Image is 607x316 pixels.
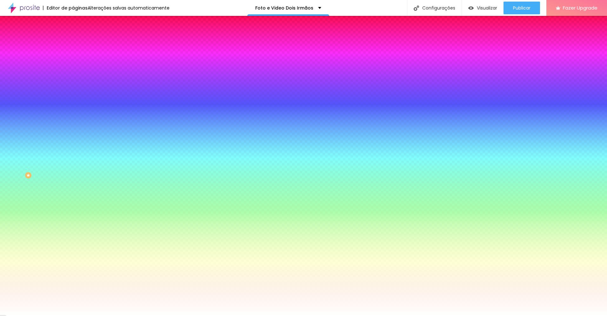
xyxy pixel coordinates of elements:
div: Editor de páginas [43,6,88,10]
span: Visualizar [477,5,497,10]
span: Fazer Upgrade [563,5,597,10]
button: Publicar [504,2,540,14]
p: Foto e Video Dois Irmãos [255,6,313,10]
img: view-1.svg [468,5,474,11]
img: Icone [414,5,419,11]
span: Publicar [513,5,530,10]
button: Visualizar [462,2,504,14]
div: Alterações salvas automaticamente [88,6,170,10]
